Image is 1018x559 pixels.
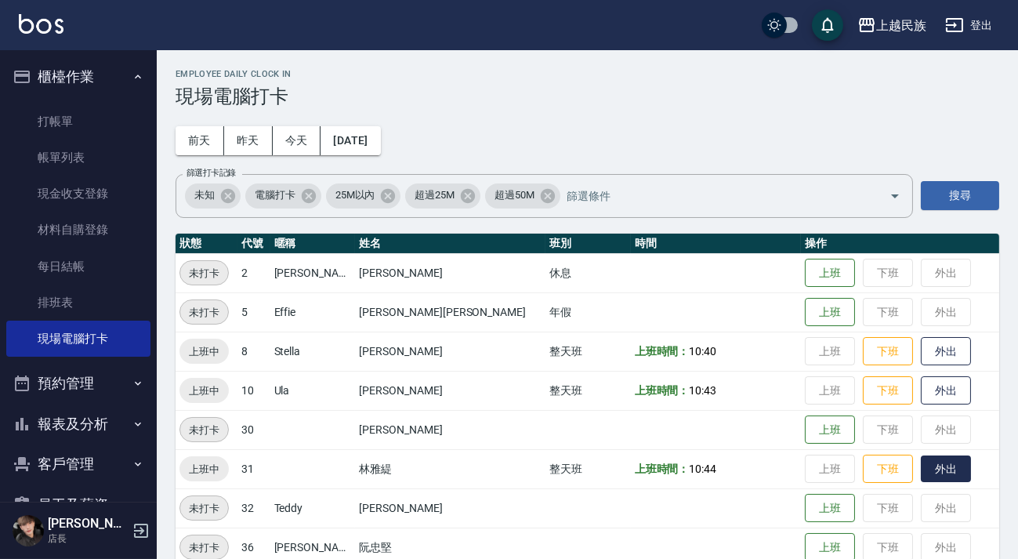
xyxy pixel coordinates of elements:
[851,9,933,42] button: 上越民族
[6,140,150,176] a: 帳單列表
[270,292,356,332] td: Effie
[405,187,464,203] span: 超過25M
[355,292,545,332] td: [PERSON_NAME][PERSON_NAME]
[176,126,224,155] button: 前天
[273,126,321,155] button: 今天
[6,249,150,285] a: 每日結帳
[237,410,270,449] td: 30
[876,16,926,35] div: 上越民族
[355,449,545,488] td: 林雅緹
[863,376,913,405] button: 下班
[863,455,913,484] button: 下班
[545,253,631,292] td: 休息
[635,384,690,397] b: 上班時間：
[176,85,999,107] h3: 現場電腦打卡
[485,187,544,203] span: 超過50M
[180,539,228,556] span: 未打卡
[6,212,150,248] a: 材料自購登錄
[882,183,908,209] button: Open
[689,384,716,397] span: 10:43
[805,259,855,288] button: 上班
[6,285,150,321] a: 排班表
[921,181,999,210] button: 搜尋
[405,183,480,209] div: 超過25M
[545,449,631,488] td: 整天班
[180,304,228,321] span: 未打卡
[545,234,631,254] th: 班別
[48,532,128,546] p: 店長
[805,416,855,445] button: 上班
[187,167,236,179] label: 篩選打卡記錄
[270,234,356,254] th: 暱稱
[48,516,128,532] h5: [PERSON_NAME]
[355,488,545,528] td: [PERSON_NAME]
[6,485,150,525] button: 員工及薪資
[185,187,224,203] span: 未知
[19,14,63,34] img: Logo
[326,187,385,203] span: 25M以內
[355,332,545,371] td: [PERSON_NAME]
[635,463,690,475] b: 上班時間：
[237,488,270,528] td: 32
[176,234,237,254] th: 狀態
[179,343,229,360] span: 上班中
[270,488,356,528] td: Teddy
[939,11,999,40] button: 登出
[355,410,545,449] td: [PERSON_NAME]
[921,337,971,366] button: 外出
[176,69,999,79] h2: Employee Daily Clock In
[180,422,228,438] span: 未打卡
[563,182,862,209] input: 篩選條件
[485,183,560,209] div: 超過50M
[245,187,305,203] span: 電腦打卡
[6,404,150,445] button: 報表及分析
[545,332,631,371] td: 整天班
[635,345,690,358] b: 上班時間：
[545,292,631,332] td: 年假
[180,500,228,517] span: 未打卡
[270,253,356,292] td: [PERSON_NAME]
[237,234,270,254] th: 代號
[245,183,321,209] div: 電腦打卡
[237,449,270,488] td: 31
[321,126,380,155] button: [DATE]
[237,253,270,292] td: 2
[237,371,270,410] td: 10
[631,234,802,254] th: 時間
[326,183,401,209] div: 25M以內
[179,461,229,477] span: 上班中
[270,332,356,371] td: Stella
[921,456,971,483] button: 外出
[237,332,270,371] td: 8
[6,321,150,357] a: 現場電腦打卡
[237,292,270,332] td: 5
[545,371,631,410] td: 整天班
[185,183,241,209] div: 未知
[355,371,545,410] td: [PERSON_NAME]
[355,234,545,254] th: 姓名
[689,463,716,475] span: 10:44
[805,494,855,523] button: 上班
[224,126,273,155] button: 昨天
[6,176,150,212] a: 現金收支登錄
[812,9,843,41] button: save
[921,376,971,405] button: 外出
[13,515,44,546] img: Person
[805,298,855,327] button: 上班
[6,363,150,404] button: 預約管理
[179,383,229,399] span: 上班中
[863,337,913,366] button: 下班
[6,444,150,485] button: 客戶管理
[355,253,545,292] td: [PERSON_NAME]
[180,265,228,281] span: 未打卡
[801,234,999,254] th: 操作
[689,345,716,358] span: 10:40
[270,371,356,410] td: Ula
[6,56,150,97] button: 櫃檯作業
[6,103,150,140] a: 打帳單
